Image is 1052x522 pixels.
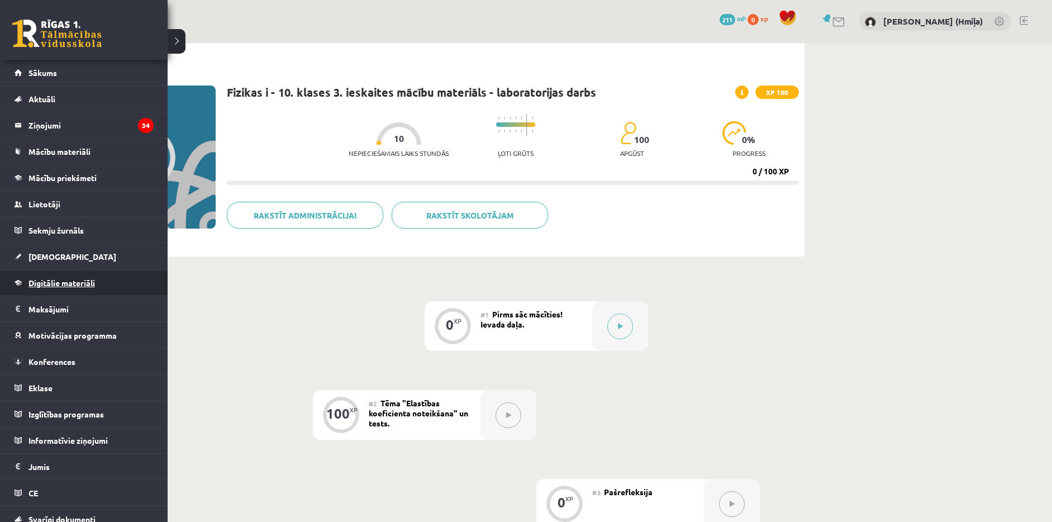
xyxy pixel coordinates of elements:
span: #3 [592,488,601,497]
a: Rakstīt administrācijai [227,202,383,229]
span: Pirms sāc mācīties! Ievada daļa. [480,309,563,329]
a: [PERSON_NAME] (Hmiļa) [883,16,983,27]
span: Sekmju žurnāls [28,225,84,235]
img: icon-short-line-57e1e144782c952c97e751825c79c345078a6d821885a25fce030b3d8c18986b.svg [532,117,533,120]
a: CE [15,480,154,506]
a: Informatīvie ziņojumi [15,428,154,453]
a: Rakstīt skolotājam [392,202,548,229]
span: mP [737,14,746,23]
a: Konferences [15,349,154,374]
a: Motivācijas programma [15,322,154,348]
span: Eklase [28,383,53,393]
span: [DEMOGRAPHIC_DATA] [28,251,116,262]
img: icon-short-line-57e1e144782c952c97e751825c79c345078a6d821885a25fce030b3d8c18986b.svg [504,130,505,132]
div: 100 [326,409,350,419]
span: XP 100 [755,86,799,99]
div: XP [454,318,461,324]
img: icon-short-line-57e1e144782c952c97e751825c79c345078a6d821885a25fce030b3d8c18986b.svg [532,130,533,132]
p: progress [732,149,765,157]
img: icon-short-line-57e1e144782c952c97e751825c79c345078a6d821885a25fce030b3d8c18986b.svg [498,130,499,132]
img: icon-short-line-57e1e144782c952c97e751825c79c345078a6d821885a25fce030b3d8c18986b.svg [521,117,522,120]
img: students-c634bb4e5e11cddfef0936a35e636f08e4e9abd3cc4e673bd6f9a4125e45ecb1.svg [620,121,636,145]
span: Jumis [28,462,50,472]
a: Jumis [15,454,154,480]
a: Mācību priekšmeti [15,165,154,191]
span: #2 [369,399,377,408]
div: 0 [446,320,454,330]
span: Pašrefleksija [604,487,653,497]
img: icon-short-line-57e1e144782c952c97e751825c79c345078a6d821885a25fce030b3d8c18986b.svg [498,117,499,120]
a: Sekmju žurnāls [15,217,154,243]
a: 0 xp [748,14,773,23]
span: 10 [394,134,404,144]
img: icon-short-line-57e1e144782c952c97e751825c79c345078a6d821885a25fce030b3d8c18986b.svg [510,117,511,120]
legend: Ziņojumi [28,112,154,138]
a: Eklase [15,375,154,401]
a: Lietotāji [15,191,154,217]
p: Ļoti grūts [498,149,534,157]
img: icon-short-line-57e1e144782c952c97e751825c79c345078a6d821885a25fce030b3d8c18986b.svg [510,130,511,132]
a: Izglītības programas [15,401,154,427]
i: 34 [138,118,154,133]
span: Tēma "Elastības koeficienta noteikšana" un tests. [369,398,468,428]
span: #1 [480,310,489,319]
img: Anastasiia Khmil (Hmiļa) [865,17,876,28]
span: Informatīvie ziņojumi [28,435,108,445]
span: xp [760,14,768,23]
img: icon-short-line-57e1e144782c952c97e751825c79c345078a6d821885a25fce030b3d8c18986b.svg [515,117,516,120]
span: Lietotāji [28,199,60,209]
p: apgūst [620,149,644,157]
a: Digitālie materiāli [15,270,154,296]
span: Mācību priekšmeti [28,173,97,183]
legend: Maksājumi [28,296,154,322]
a: Mācību materiāli [15,139,154,164]
span: Sākums [28,68,57,78]
img: icon-long-line-d9ea69661e0d244f92f715978eff75569469978d946b2353a9bb055b3ed8787d.svg [526,114,527,136]
span: Aktuāli [28,94,55,104]
div: 0 [558,497,565,507]
img: icon-progress-161ccf0a02000e728c5f80fcf4c31c7af3da0e1684b2b1d7c360e028c24a22f1.svg [722,121,746,145]
span: 0 % [742,135,756,145]
a: 211 mP [720,14,746,23]
img: icon-short-line-57e1e144782c952c97e751825c79c345078a6d821885a25fce030b3d8c18986b.svg [521,130,522,132]
div: XP [350,407,358,413]
span: Digitālie materiāli [28,278,95,288]
span: Mācību materiāli [28,146,91,156]
span: 0 [748,14,759,25]
a: Maksājumi [15,296,154,322]
img: icon-short-line-57e1e144782c952c97e751825c79c345078a6d821885a25fce030b3d8c18986b.svg [504,117,505,120]
span: CE [28,488,38,498]
img: icon-short-line-57e1e144782c952c97e751825c79c345078a6d821885a25fce030b3d8c18986b.svg [515,130,516,132]
span: 100 [634,135,649,145]
h1: Fizikas i - 10. klases 3. ieskaites mācību materiāls - laboratorijas darbs [227,86,596,99]
a: Ziņojumi34 [15,112,154,138]
p: Nepieciešamais laiks stundās [349,149,449,157]
span: Izglītības programas [28,409,104,419]
a: Sākums [15,60,154,86]
a: Aktuāli [15,86,154,112]
span: Konferences [28,357,75,367]
a: [DEMOGRAPHIC_DATA] [15,244,154,269]
div: XP [565,496,573,502]
span: 211 [720,14,735,25]
span: Motivācijas programma [28,330,117,340]
a: Rīgas 1. Tālmācības vidusskola [12,20,102,48]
